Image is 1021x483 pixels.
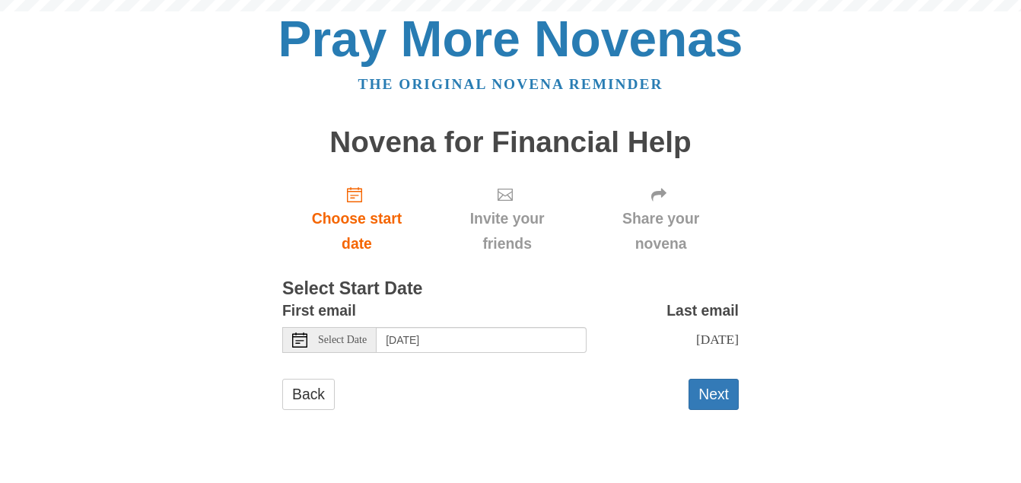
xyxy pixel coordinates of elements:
[318,335,367,345] span: Select Date
[666,298,739,323] label: Last email
[358,76,663,92] a: The original novena reminder
[297,206,416,256] span: Choose start date
[282,173,431,264] a: Choose start date
[278,11,743,67] a: Pray More Novenas
[282,298,356,323] label: First email
[598,206,724,256] span: Share your novena
[282,279,739,299] h3: Select Start Date
[282,126,739,159] h1: Novena for Financial Help
[282,379,335,410] a: Back
[689,379,739,410] button: Next
[447,206,568,256] span: Invite your friends
[431,173,583,264] div: Click "Next" to confirm your start date first.
[583,173,739,264] div: Click "Next" to confirm your start date first.
[696,332,739,347] span: [DATE]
